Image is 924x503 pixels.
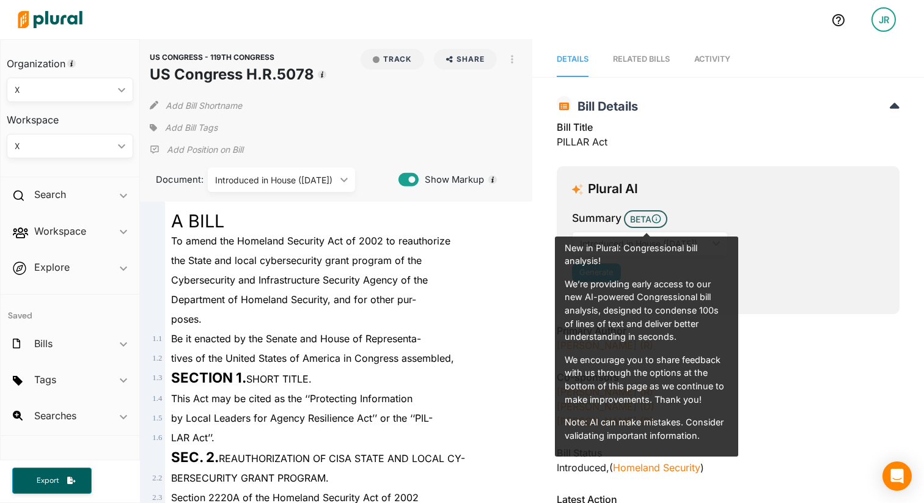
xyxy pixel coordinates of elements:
[166,95,242,115] button: Add Bill Shortname
[171,293,416,306] span: Department of Homeland Security, and for other pur-
[429,49,502,70] button: Share
[171,369,246,386] strong: SECTION 1.
[613,461,700,474] a: Homeland Security
[361,49,424,70] button: Track
[571,99,638,114] span: Bill Details
[557,120,900,134] h3: Bill Title
[171,373,312,385] span: SHORT TITLE.
[150,173,193,186] span: Document:
[150,141,243,159] div: Add Position Statement
[565,277,728,343] p: We’re providing early access to our new AI-powered Congressional bill analysis, designed to conde...
[171,352,454,364] span: tives of the United States of America in Congress assembled,
[557,54,588,64] span: Details
[557,120,900,156] div: PILLAR Act
[34,337,53,350] h2: Bills
[487,174,498,185] div: Tooltip anchor
[694,42,730,77] a: Activity
[152,414,162,422] span: 1 . 5
[557,460,900,475] div: Introduced , ( )
[171,254,422,266] span: the State and local cybersecurity grant program of the
[171,274,428,286] span: Cybersecurity and Infrastructure Security Agency of the
[862,2,906,37] a: JR
[15,84,113,97] div: X
[66,58,77,69] div: Tooltip anchor
[171,472,329,484] span: BERSECURITY GRANT PROGRAM.
[871,7,896,32] div: JR
[171,452,465,464] span: REAUTHORIZATION OF CISA STATE AND LOCAL CY-
[152,394,162,403] span: 1 . 4
[215,174,335,186] div: Introduced in House ([DATE])
[7,46,133,73] h3: Organization
[171,332,421,345] span: Be it enacted by the Senate and House of Representa-
[28,475,67,486] span: Export
[557,42,588,77] a: Details
[152,334,162,343] span: 1 . 1
[152,474,162,482] span: 2 . 2
[34,260,70,274] h2: Explore
[694,54,730,64] span: Activity
[624,210,667,228] span: BETA
[419,173,484,186] span: Show Markup
[171,210,224,232] span: A BILL
[171,412,433,424] span: by Local Leaders for Agency Resilience Act’’ or the ‘‘PIL-
[152,493,162,502] span: 2 . 3
[613,42,670,77] a: RELATED BILLS
[171,449,219,465] strong: SEC. 2.
[34,188,66,201] h2: Search
[167,144,243,156] p: Add Position on Bill
[152,373,162,382] span: 1 . 3
[434,49,497,70] button: Share
[317,69,328,80] div: Tooltip anchor
[15,140,113,153] div: X
[34,373,56,386] h2: Tags
[152,354,162,362] span: 1 . 2
[565,416,728,442] p: Note: AI can make mistakes. Consider validating important information.
[152,433,162,442] span: 1 . 6
[34,224,86,238] h2: Workspace
[565,241,728,268] p: New in Plural: Congressional bill analysis!
[165,122,218,134] span: Add Bill Tags
[572,210,621,226] h3: Summary
[150,53,274,62] span: US CONGRESS - 119TH CONGRESS
[171,431,215,444] span: LAR Act’’.
[34,409,76,422] h2: Searches
[613,53,670,65] div: RELATED BILLS
[555,237,738,457] div: We encourage you to share feedback with us through the options at the bottom of this page as we c...
[150,64,314,86] h1: US Congress H.R.5078
[882,461,912,491] div: Open Intercom Messenger
[150,119,217,137] div: Add tags
[588,182,638,197] h3: Plural AI
[1,295,139,325] h4: Saved
[7,102,133,129] h3: Workspace
[171,392,413,405] span: This Act may be cited as the ‘‘Protecting Information
[171,313,202,325] span: poses.
[12,468,92,494] button: Export
[171,235,450,247] span: To amend the Homeland Security Act of 2002 to reauthorize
